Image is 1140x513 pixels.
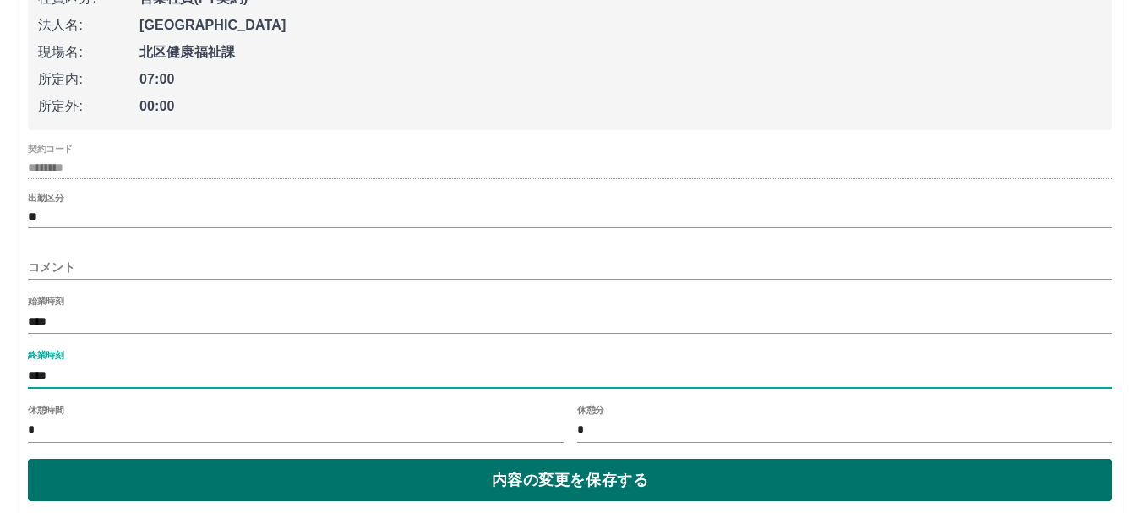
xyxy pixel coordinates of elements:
button: 内容の変更を保存する [28,459,1112,501]
span: 北区健康福祉課 [139,42,1102,63]
span: 所定外: [38,96,139,117]
label: 終業時刻 [28,349,63,362]
label: 休憩時間 [28,403,63,416]
span: 所定内: [38,69,139,90]
span: 法人名: [38,15,139,35]
label: 休憩分 [577,403,604,416]
label: 始業時刻 [28,295,63,308]
span: 00:00 [139,96,1102,117]
span: [GEOGRAPHIC_DATA] [139,15,1102,35]
span: 07:00 [139,69,1102,90]
label: 出勤区分 [28,192,63,205]
label: 契約コード [28,142,73,155]
span: 現場名: [38,42,139,63]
